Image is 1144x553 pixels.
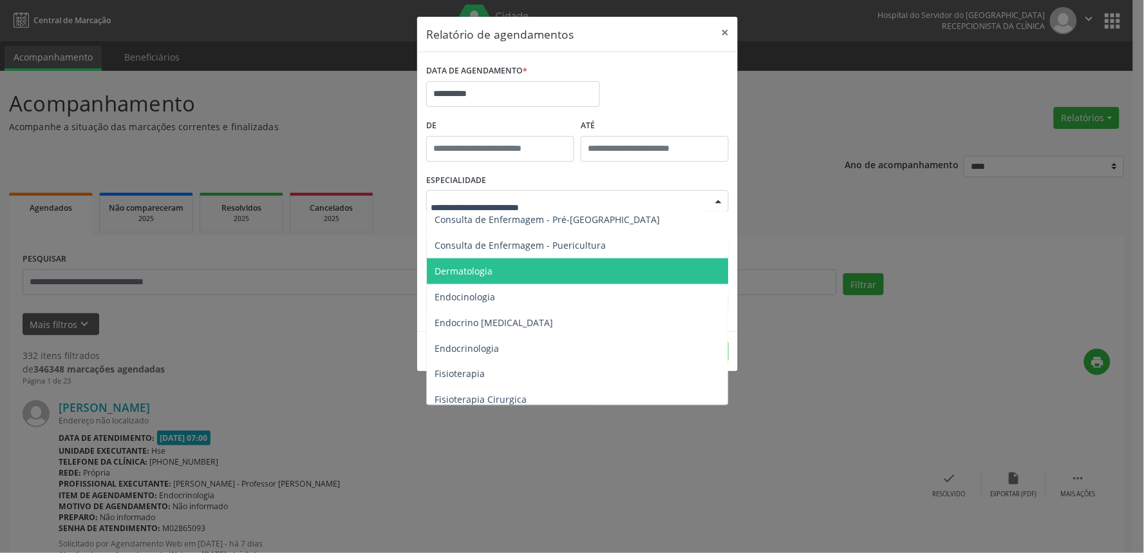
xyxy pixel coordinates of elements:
label: De [426,116,574,136]
span: Consulta de Enfermagem - Puericultura [435,239,606,251]
label: ATÉ [581,116,729,136]
span: Fisioterapia Cirurgica [435,394,527,406]
label: DATA DE AGENDAMENTO [426,61,527,81]
span: Dermatologia [435,265,492,277]
span: Fisioterapia [435,368,485,380]
span: Consulta de Enfermagem - Pré-[GEOGRAPHIC_DATA] [435,213,660,226]
label: ESPECIALIDADE [426,171,486,191]
span: Endocinologia [435,291,495,303]
h5: Relatório de agendamentos [426,26,574,43]
span: Endocrino [MEDICAL_DATA] [435,316,553,329]
button: Close [712,17,738,48]
span: Endocrinologia [435,342,499,354]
